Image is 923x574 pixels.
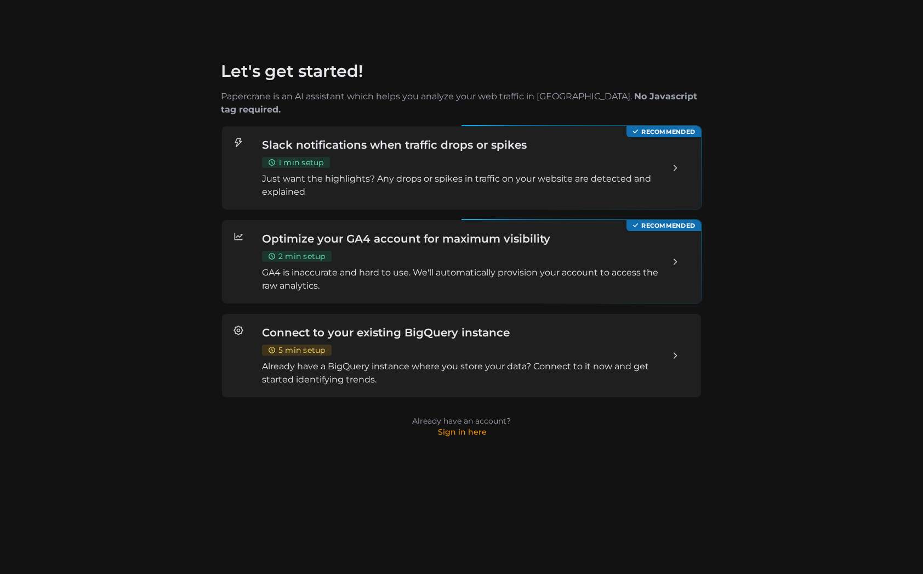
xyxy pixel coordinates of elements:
[641,127,695,137] span: Recommended
[438,427,487,437] a: Sign in here
[262,325,661,340] h3: Connect to your existing BigQuery instance
[221,90,702,116] p: Papercrane is an AI assistant which helps you analyze your web traffic in [GEOGRAPHIC_DATA].
[221,61,363,81] h1: Let's get started!
[278,345,326,356] span: 5 min setup
[221,415,702,437] p: Already have an account?
[262,137,661,153] h3: Slack notifications when traffic drops or spikes
[262,266,661,292] p: GA4 is inaccurate and hard to use. We'll automatically provision your account to access the raw a...
[262,360,661,386] p: Already have a BigQuery instance where you store your data? Connect to it now and get started ide...
[262,231,661,246] h3: Optimize your GA4 account for maximum visibility
[262,172,661,199] p: Just want the highlights? Any drops or spikes in traffic on your website are detected and explained
[278,157,324,168] span: 1 min setup
[278,251,326,262] span: 2 min setup
[641,221,695,230] span: Recommended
